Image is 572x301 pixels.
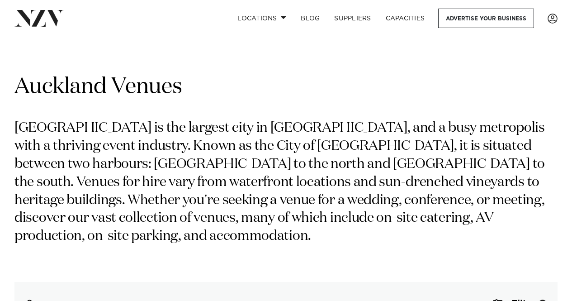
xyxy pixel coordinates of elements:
a: Locations [230,9,293,28]
p: [GEOGRAPHIC_DATA] is the largest city in [GEOGRAPHIC_DATA], and a busy metropolis with a thriving... [14,119,558,246]
a: BLOG [293,9,327,28]
a: Advertise your business [438,9,534,28]
img: nzv-logo.png [14,10,64,26]
a: SUPPLIERS [327,9,378,28]
h1: Auckland Venues [14,73,558,101]
a: Capacities [378,9,432,28]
